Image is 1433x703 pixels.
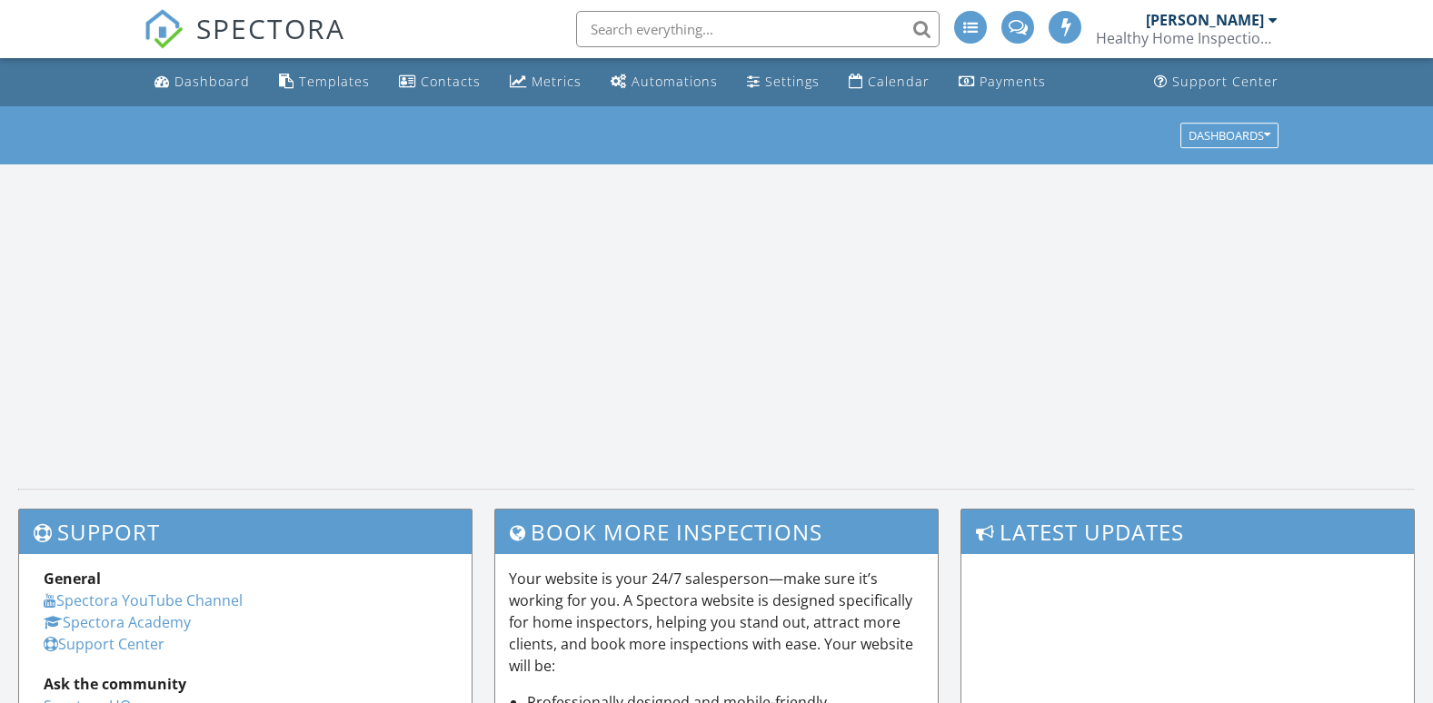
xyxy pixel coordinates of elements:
a: Support Center [1147,65,1286,99]
strong: General [44,569,101,589]
a: Support Center [44,634,164,654]
div: Automations [632,73,718,90]
a: Metrics [503,65,589,99]
img: The Best Home Inspection Software - Spectora [144,9,184,49]
a: Settings [740,65,827,99]
a: Spectora YouTube Channel [44,590,243,610]
a: Templates [272,65,377,99]
div: Contacts [421,73,481,90]
div: Support Center [1172,73,1279,90]
div: Metrics [532,73,582,90]
h3: Latest Updates [961,510,1414,554]
p: Your website is your 24/7 salesperson—make sure it’s working for you. A Spectora website is desig... [509,568,923,677]
a: SPECTORA [144,25,345,63]
div: Settings [765,73,820,90]
div: Calendar [868,73,930,90]
h3: Support [19,510,472,554]
a: Contacts [392,65,488,99]
div: Dashboard [174,73,250,90]
a: Spectora Academy [44,612,191,632]
div: Dashboards [1189,129,1270,142]
input: Search everything... [576,11,940,47]
div: Templates [299,73,370,90]
button: Dashboards [1180,123,1279,148]
a: Calendar [841,65,937,99]
div: Ask the community [44,673,447,695]
div: [PERSON_NAME] [1146,11,1264,29]
a: Automations (Advanced) [603,65,725,99]
a: Payments [951,65,1053,99]
span: SPECTORA [196,9,345,47]
a: Dashboard [147,65,257,99]
div: Payments [980,73,1046,90]
h3: Book More Inspections [495,510,937,554]
div: Healthy Home Inspections Inc [1096,29,1278,47]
